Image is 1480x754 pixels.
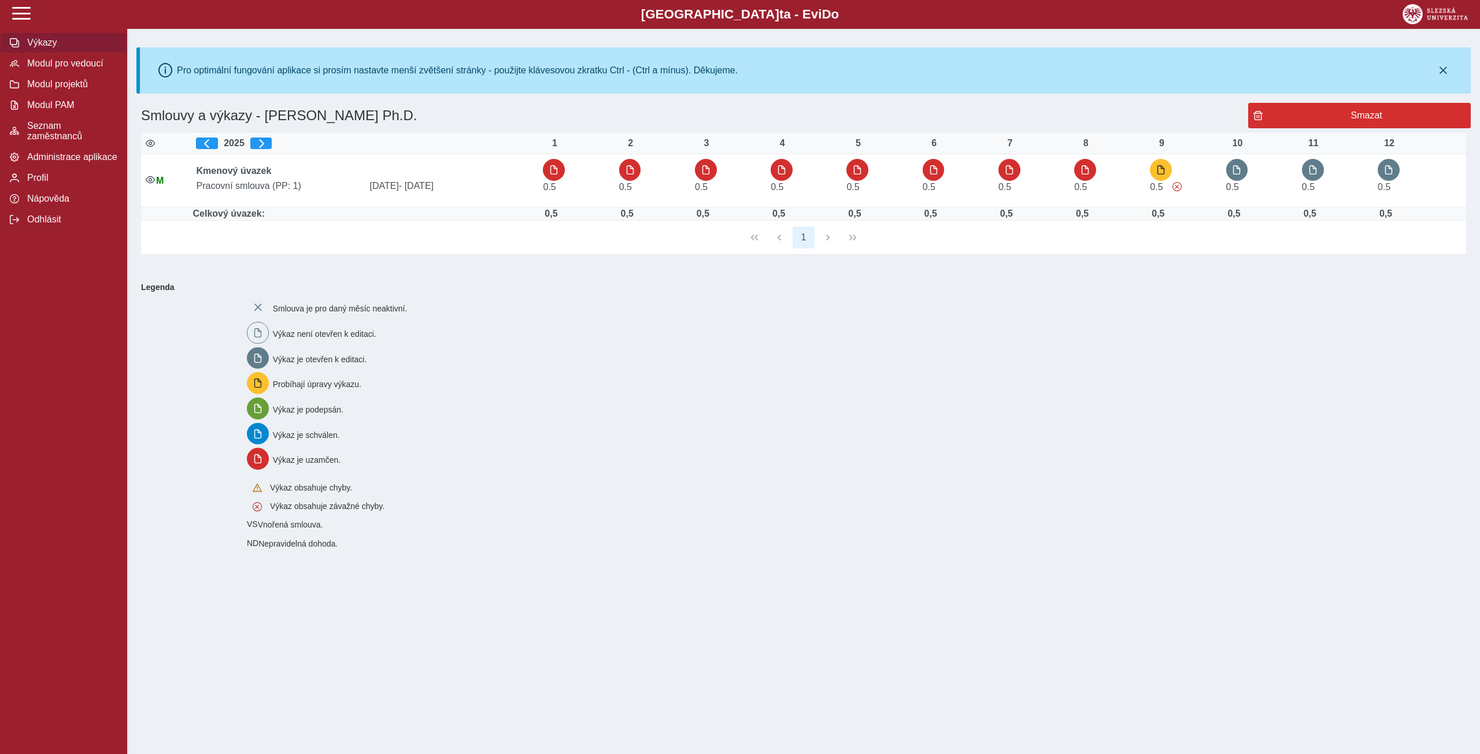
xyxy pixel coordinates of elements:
div: 2 [619,138,642,148]
span: Výkaz je otevřen k editaci. [273,354,367,363]
b: Legenda [136,278,1461,296]
span: Výkaz není otevřen k editaci. [273,329,376,339]
span: Smlouva vnořená do kmene [247,538,258,548]
b: [GEOGRAPHIC_DATA] a - Evi [35,7,1445,22]
span: Výkazy [24,38,117,48]
span: Úvazek : 4 h / den. 20 h / týden. [923,182,935,192]
div: Úvazek : 4 h / den. 20 h / týden. [919,209,942,219]
span: Modul projektů [24,79,117,90]
span: Administrace aplikace [24,152,117,162]
span: Úvazek : 4 h / den. 20 h / týden. [695,182,708,192]
span: Smazat [1267,110,1466,121]
div: 12 [1378,138,1401,148]
div: Úvazek : 4 h / den. 20 h / týden. [1071,209,1094,219]
div: 1 [543,138,566,148]
div: Úvazek : 4 h / den. 20 h / týden. [767,209,790,219]
span: Úvazek : 4 h / den. 20 h / týden. [1074,182,1087,192]
div: Úvazek : 4 h / den. 20 h / týden. [995,209,1018,219]
span: Úvazek : 4 h / den. 20 h / týden. [619,182,632,192]
div: 8 [1074,138,1097,148]
span: Seznam zaměstnanců [24,121,117,142]
span: D [822,7,831,21]
div: 7 [998,138,1022,148]
span: Úvazek : 4 h / den. 20 h / týden. [771,182,783,192]
div: 6 [923,138,946,148]
button: Smazat [1248,103,1471,128]
div: 9 [1150,138,1173,148]
span: Výkaz je podepsán. [273,405,343,414]
div: 2025 [196,138,534,149]
span: Modul pro vedoucí [24,58,117,69]
span: Úvazek : 4 h / den. 20 h / týden. [1226,182,1239,192]
span: Výkaz je schválen. [273,430,340,439]
span: Úvazek : 4 h / den. 20 h / týden. [846,182,859,192]
button: 1 [793,226,815,248]
span: Výkaz obsahuje chyby. [270,483,352,492]
div: 5 [846,138,869,148]
span: [DATE] [365,181,538,191]
img: logo_web_su.png [1403,4,1468,24]
div: Úvazek : 4 h / den. 20 h / týden. [691,209,715,219]
div: Úvazek : 4 h / den. 20 h / týden. [1223,209,1246,219]
span: Úvazek : 4 h / den. 20 h / týden. [1150,182,1163,192]
div: Úvazek : 4 h / den. 20 h / týden. [1146,209,1170,219]
span: Výkaz obsahuje závažné chyby. [1172,182,1182,191]
i: Zobrazit aktivní / neaktivní smlouvy [146,139,155,148]
span: Modul PAM [24,100,117,110]
span: Pracovní smlouva (PP: 1) [191,181,365,191]
span: Nápověda [24,194,117,204]
b: Kmenový úvazek [196,166,271,176]
span: - [DATE] [399,181,434,191]
span: Nepravidelná dohoda. [258,539,338,548]
span: Odhlásit [24,214,117,225]
span: Úvazek : 4 h / den. 20 h / týden. [998,182,1011,192]
span: Smlouva je pro daný měsíc neaktivní. [273,304,408,313]
span: Úvazek : 4 h / den. 20 h / týden. [543,182,556,192]
span: Smlouva vnořená do kmene [247,519,258,529]
i: Smlouva je aktivní [146,175,155,184]
span: t [779,7,783,21]
span: Výkaz obsahuje závažné chyby. [270,502,384,511]
span: Úvazek : 4 h / den. 20 h / týden. [1378,182,1390,192]
div: 4 [771,138,794,148]
div: Úvazek : 4 h / den. 20 h / týden. [616,209,639,219]
div: Úvazek : 4 h / den. 20 h / týden. [1298,209,1322,219]
div: 11 [1302,138,1325,148]
h1: Smlouvy a výkazy - [PERSON_NAME] Ph.D. [136,103,1248,128]
td: Celkový úvazek: [191,207,538,221]
div: Pro optimální fungování aplikace si prosím nastavte menší zvětšení stránky - použijte klávesovou ... [177,65,738,76]
div: Úvazek : 4 h / den. 20 h / týden. [843,209,866,219]
div: 3 [695,138,718,148]
div: Úvazek : 4 h / den. 20 h / týden. [1374,209,1397,219]
span: Vnořená smlouva. [258,520,323,529]
span: Úvazek : 4 h / den. 20 h / týden. [1302,182,1315,192]
div: Úvazek : 4 h / den. 20 h / týden. [539,209,563,219]
span: Údaje souhlasí s údaji v Magionu [156,176,164,185]
span: Profil [24,173,117,183]
span: o [831,7,839,21]
div: 10 [1226,138,1249,148]
span: Výkaz je uzamčen. [273,455,341,465]
span: Probíhají úpravy výkazu. [273,380,361,389]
